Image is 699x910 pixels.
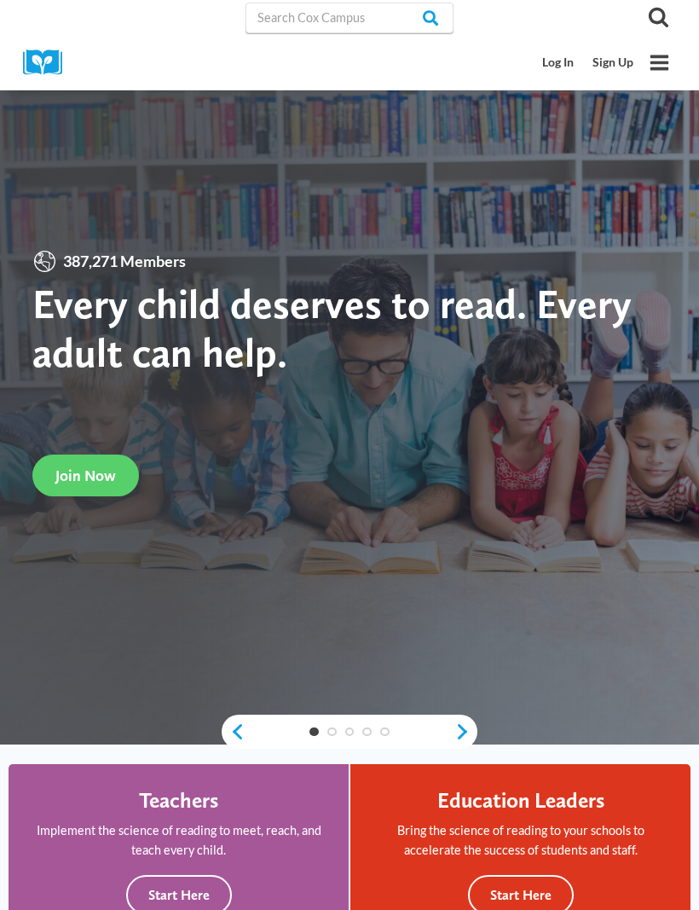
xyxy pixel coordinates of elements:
[222,722,245,741] a: previous
[345,727,355,737] a: 3
[222,715,477,749] div: content slider buttons
[55,467,116,484] span: Join Now
[534,47,584,78] a: Log In
[309,727,319,737] a: 1
[454,722,477,741] a: next
[32,455,139,496] a: Join Now
[327,727,337,737] a: 2
[362,727,372,737] a: 4
[583,47,643,78] a: Sign Up
[643,46,676,79] button: Open menu
[380,727,390,737] a: 5
[139,787,218,813] h4: Teachers
[437,787,604,813] h4: Education Leaders
[373,820,667,860] p: Bring the science of reading to your schools to accelerate the success of students and staff.
[32,279,632,377] strong: Every child deserves to read. Every adult can help.
[23,49,74,76] img: Cox Campus
[246,3,453,33] input: Search Cox Campus
[57,249,192,274] span: 387,271 Members
[534,47,643,78] nav: Secondary Mobile Navigation
[32,820,326,860] p: Implement the science of reading to meet, reach, and teach every child.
